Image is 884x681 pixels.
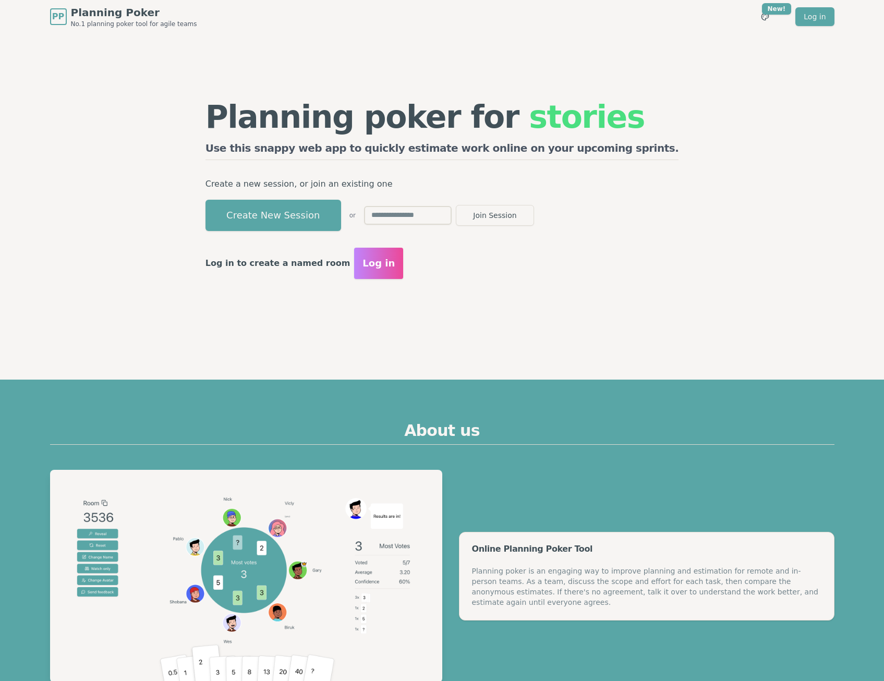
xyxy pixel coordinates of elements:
button: Log in [354,248,403,279]
span: No.1 planning poker tool for agile teams [71,20,197,28]
p: Log in to create a named room [205,256,350,271]
button: New! [756,7,774,26]
h1: Planning poker for [205,101,679,132]
span: Planning Poker [71,5,197,20]
span: or [349,211,356,220]
span: stories [529,99,645,135]
div: Planning poker is an engaging way to improve planning and estimation for remote and in-person tea... [472,566,821,607]
span: PP [52,10,64,23]
a: PPPlanning PokerNo.1 planning poker tool for agile teams [50,5,197,28]
h2: About us [50,421,834,445]
p: Create a new session, or join an existing one [205,177,679,191]
button: Join Session [456,205,534,226]
h2: Use this snappy web app to quickly estimate work online on your upcoming sprints. [205,141,679,160]
div: New! [762,3,792,15]
button: Create New Session [205,200,341,231]
a: Log in [795,7,834,26]
div: Online Planning Poker Tool [472,545,821,553]
span: Log in [362,256,395,271]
